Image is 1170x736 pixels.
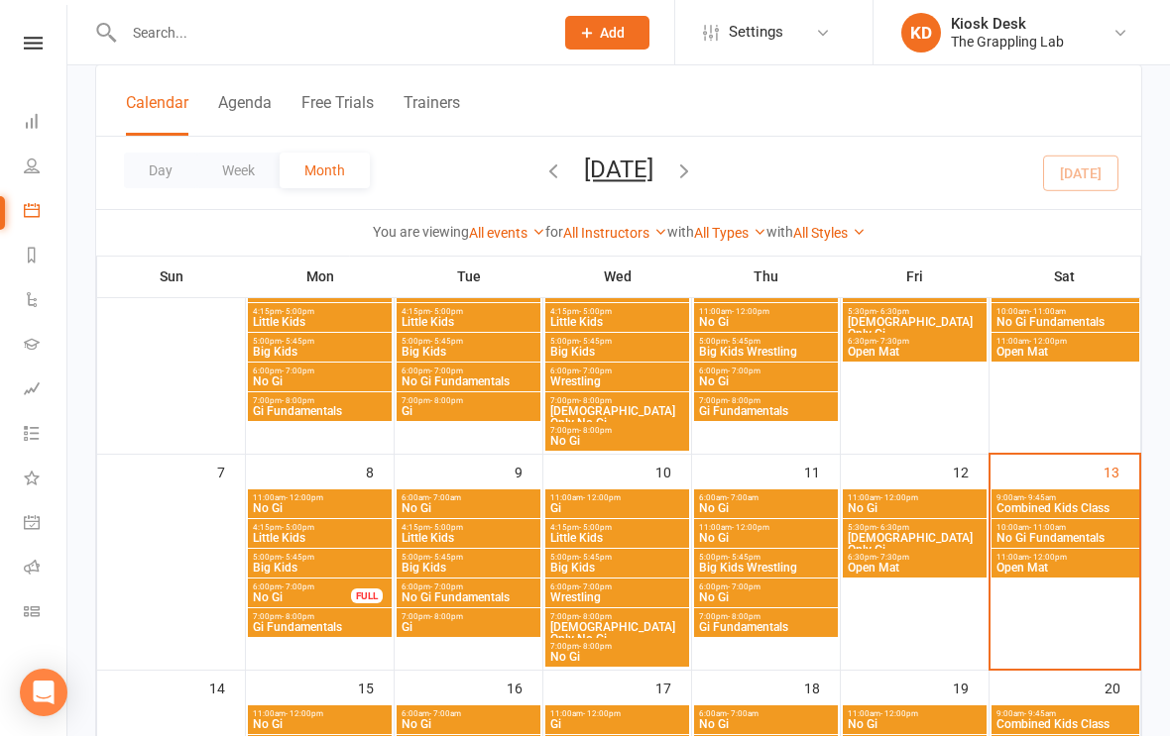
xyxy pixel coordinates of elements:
[729,10,783,54] span: Settings
[655,671,691,703] div: 17
[804,455,840,487] div: 11
[847,562,983,574] span: Open Mat
[252,337,388,346] span: 5:00pm
[282,307,314,316] span: - 5:00pm
[401,612,536,621] span: 7:00pm
[583,493,621,502] span: - 12:00pm
[282,553,314,562] span: - 5:45pm
[698,523,834,532] span: 11:00am
[469,225,545,241] a: All events
[549,553,685,562] span: 5:00pm
[793,225,866,241] a: All Styles
[847,337,983,346] span: 6:30pm
[401,553,536,562] span: 5:00pm
[286,709,323,718] span: - 12:00pm
[24,547,68,591] a: Roll call kiosk mode
[24,368,68,413] a: Assessments
[579,642,612,651] span: - 8:00pm
[24,591,68,636] a: Class kiosk mode
[252,405,388,417] span: Gi Fundamentals
[24,458,68,502] a: What's New
[579,337,612,346] span: - 5:45pm
[877,523,909,532] span: - 6:30pm
[847,553,983,562] span: 6:30pm
[401,405,536,417] span: Gi
[549,405,685,429] span: [DEMOGRAPHIC_DATA] Only No Gi
[995,523,1135,532] span: 10:00am
[549,396,685,405] span: 7:00pm
[728,337,760,346] span: - 5:45pm
[698,405,834,417] span: Gi Fundamentals
[401,316,536,328] span: Little Kids
[698,396,834,405] span: 7:00pm
[579,523,612,532] span: - 5:00pm
[995,562,1135,574] span: Open Mat
[951,15,1064,33] div: Kiosk Desk
[218,93,272,136] button: Agenda
[401,493,536,502] span: 6:00am
[727,709,759,718] span: - 7:00am
[841,256,990,297] th: Fri
[698,375,834,387] span: No Gi
[698,337,834,346] span: 5:00pm
[282,367,314,375] span: - 7:00pm
[732,523,769,532] span: - 12:00pm
[995,346,1135,358] span: Open Mat
[847,523,983,532] span: 5:30pm
[1104,455,1139,487] div: 13
[252,621,388,633] span: Gi Fundamentals
[667,224,694,240] strong: with
[24,235,68,279] a: Reports
[901,13,941,53] div: KD
[953,455,989,487] div: 12
[728,553,760,562] span: - 5:45pm
[124,153,197,188] button: Day
[549,307,685,316] span: 4:15pm
[373,224,469,240] strong: You are viewing
[282,337,314,346] span: - 5:45pm
[728,396,760,405] span: - 8:00pm
[549,502,685,514] span: Gi
[847,718,983,730] span: No Gi
[698,718,834,730] span: No Gi
[286,493,323,502] span: - 12:00pm
[430,367,463,375] span: - 7:00pm
[698,367,834,375] span: 6:00pm
[401,523,536,532] span: 4:15pm
[579,367,612,375] span: - 7:00pm
[252,523,388,532] span: 4:15pm
[847,346,983,358] span: Open Mat
[549,562,685,574] span: Big Kids
[401,562,536,574] span: Big Kids
[953,671,989,703] div: 19
[430,612,463,621] span: - 8:00pm
[358,671,394,703] div: 15
[995,718,1135,730] span: Combined Kids Class
[549,346,685,358] span: Big Kids
[1105,671,1140,703] div: 20
[252,396,388,405] span: 7:00pm
[549,367,685,375] span: 6:00pm
[252,346,388,358] span: Big Kids
[698,562,834,574] span: Big Kids Wrestling
[549,642,685,651] span: 7:00pm
[698,307,834,316] span: 11:00am
[579,553,612,562] span: - 5:45pm
[401,396,536,405] span: 7:00pm
[584,156,653,183] button: [DATE]
[877,307,909,316] span: - 6:30pm
[549,591,685,603] span: Wrestling
[282,582,314,591] span: - 7:00pm
[282,396,314,405] span: - 8:00pm
[1029,523,1066,532] span: - 11:00am
[549,316,685,328] span: Little Kids
[847,493,983,502] span: 11:00am
[847,502,983,514] span: No Gi
[401,375,536,387] span: No Gi Fundamentals
[579,396,612,405] span: - 8:00pm
[880,493,918,502] span: - 12:00pm
[549,718,685,730] span: Gi
[252,612,388,621] span: 7:00pm
[727,493,759,502] span: - 7:00am
[545,224,563,240] strong: for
